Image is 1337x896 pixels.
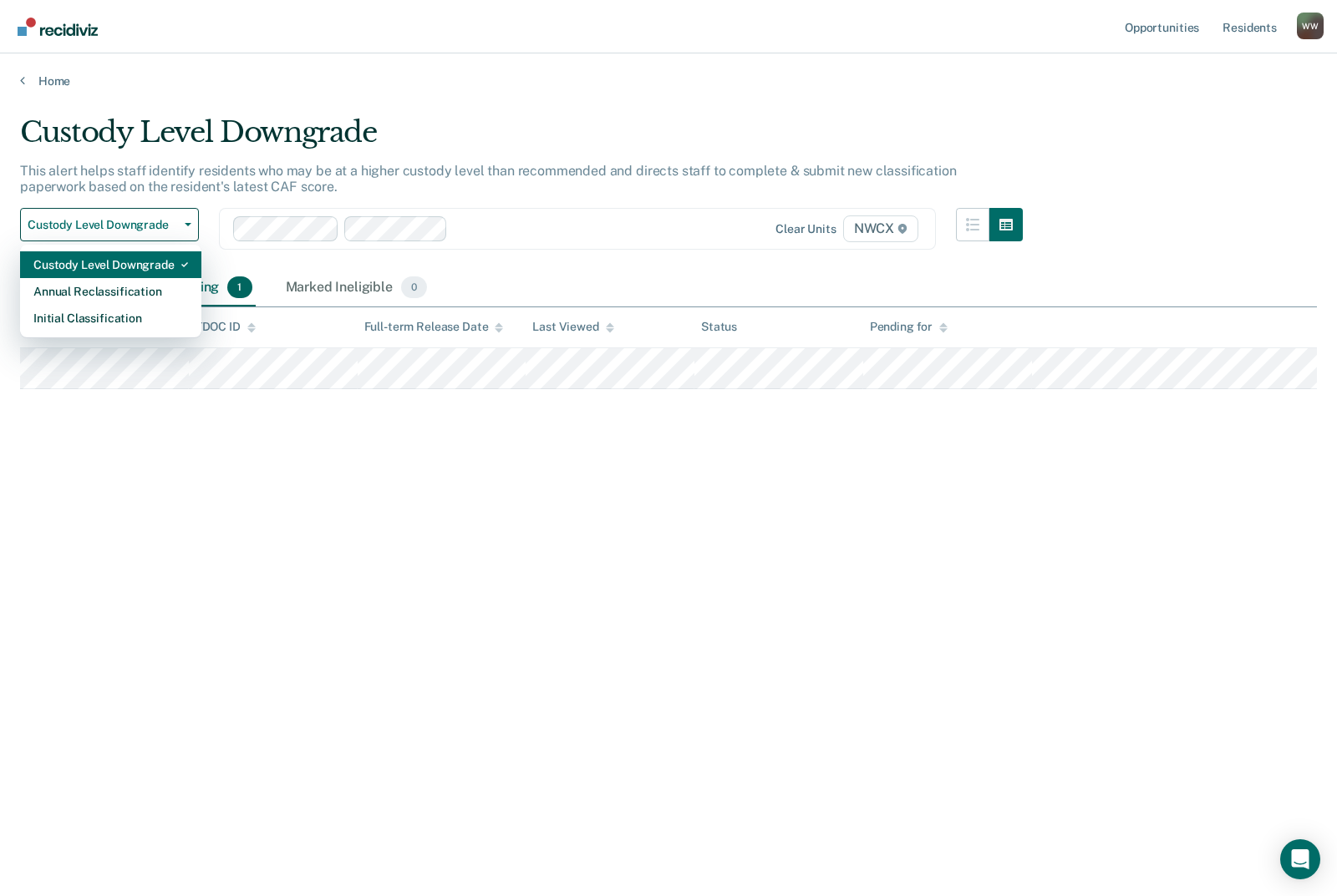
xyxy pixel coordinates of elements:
span: 1 [227,276,252,298]
div: Initial Classification [33,305,188,332]
div: Pending for [870,320,948,334]
button: Custody Level Downgrade [20,208,199,241]
p: This alert helps staff identify residents who may be at a higher custody level than recommended a... [20,163,957,195]
div: Pending1 [165,270,255,306]
button: Profile dropdown button [1297,13,1324,39]
div: Custody Level Downgrade [20,115,1023,163]
div: Open Intercom Messenger [1280,839,1320,879]
span: NWCX [843,215,918,242]
div: W W [1297,13,1324,39]
div: TDOC ID [196,320,256,334]
div: Status [701,320,737,334]
a: Home [20,73,1317,89]
img: Recidiviz [18,18,98,36]
div: Custody Level Downgrade [33,251,188,278]
span: 0 [401,276,427,298]
div: Annual Reclassification [33,278,188,305]
div: Last Viewed [532,320,613,334]
span: Custody Level Downgrade [28,218,178,232]
div: Marked Ineligible0 [282,270,431,306]
div: Clear units [775,222,836,236]
div: Full-term Release Date [364,320,504,334]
